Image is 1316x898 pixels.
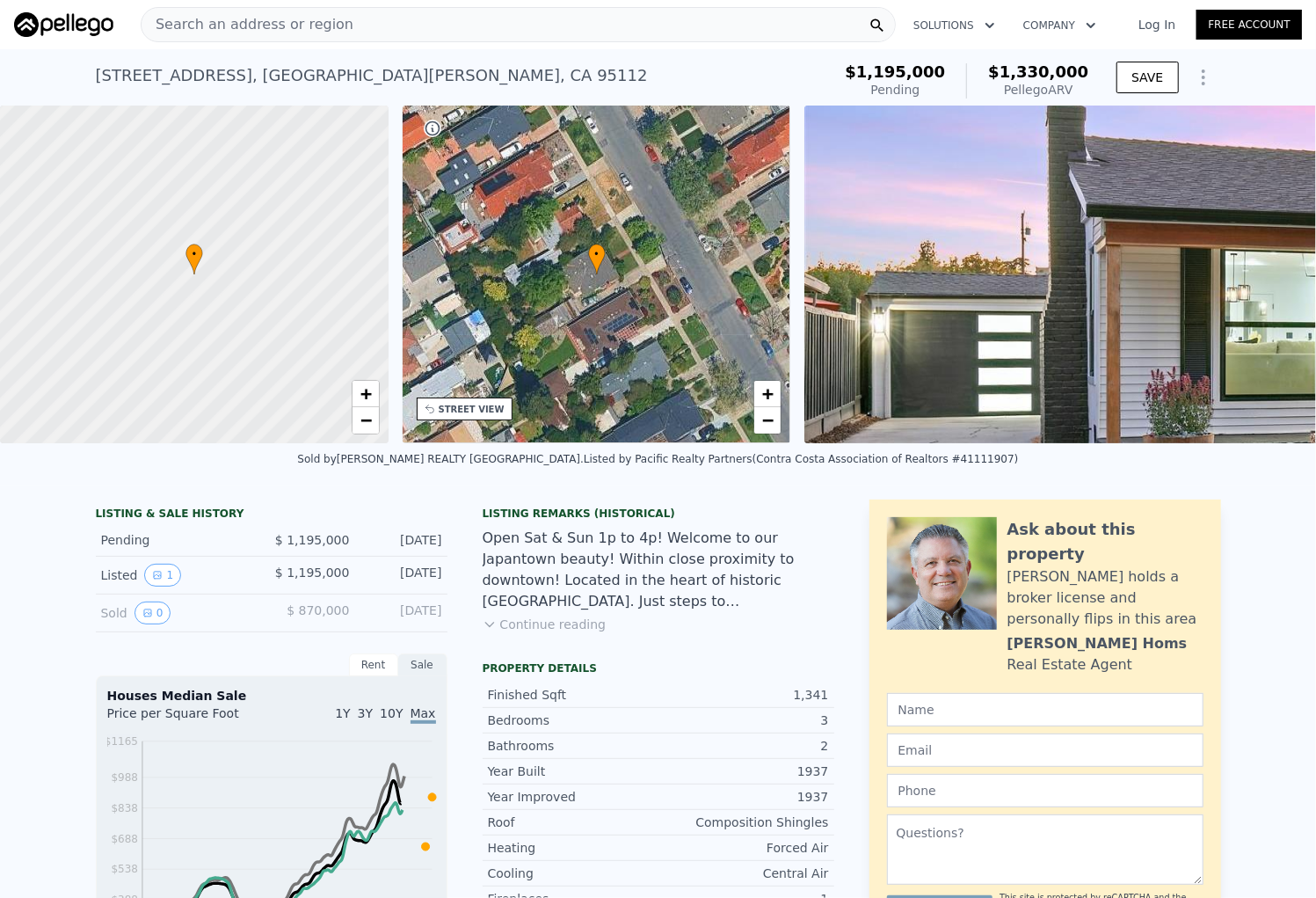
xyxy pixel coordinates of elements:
[483,661,834,675] div: Property details
[349,653,398,676] div: Rent
[101,564,258,587] div: Listed
[658,712,829,729] div: 3
[483,507,834,521] div: Listing Remarks (Historical)
[101,602,258,624] div: Sold
[488,788,658,806] div: Year Improved
[488,686,658,704] div: Finished Sqft
[360,383,371,405] span: +
[658,686,829,704] div: 1,341
[887,734,1203,767] input: Email
[658,865,829,882] div: Central Air
[111,864,138,876] tspan: $538
[275,533,350,547] span: $ 1,195,000
[488,712,658,729] div: Bedrooms
[358,706,373,720] span: 3Y
[488,865,658,882] div: Cooling
[1007,633,1188,654] div: [PERSON_NAME] Homs
[1116,62,1178,93] button: SAVE
[584,453,1019,465] div: Listed by Pacific Realty Partners (Contra Costa Association of Realtors #41111907)
[762,409,774,431] span: −
[111,802,138,814] tspan: $838
[135,602,171,624] button: View historical data
[335,706,350,720] span: 1Y
[488,814,658,831] div: Roof
[107,687,436,705] div: Houses Median Sale
[144,564,181,587] button: View historical data
[353,381,379,407] a: Zoom in
[287,603,349,617] span: $ 870,000
[380,706,403,720] span: 10Y
[185,246,203,262] span: •
[101,531,258,549] div: Pending
[887,693,1203,726] input: Name
[1007,654,1133,675] div: Real Estate Agent
[483,616,607,633] button: Continue reading
[988,62,1088,81] span: $1,330,000
[14,12,113,37] img: Pellego
[364,564,442,587] div: [DATE]
[658,737,829,755] div: 2
[104,735,137,748] tspan: $1165
[1009,10,1110,41] button: Company
[588,244,606,274] div: •
[353,407,379,434] a: Zoom out
[754,407,781,434] a: Zoom out
[488,763,658,780] div: Year Built
[899,10,1009,41] button: Solutions
[398,653,447,676] div: Sale
[588,246,606,262] span: •
[1186,60,1221,95] button: Show Options
[111,771,138,784] tspan: $988
[275,566,350,580] span: $ 1,195,000
[658,814,829,831] div: Composition Shingles
[111,833,138,845] tspan: $688
[364,602,442,624] div: [DATE]
[845,81,945,99] div: Pending
[1007,566,1203,630] div: [PERSON_NAME] holds a broker license and personally flips in this area
[360,409,371,431] span: −
[658,788,829,806] div: 1937
[988,81,1088,99] div: Pellego ARV
[887,774,1203,807] input: Phone
[1007,517,1203,566] div: Ask about this property
[845,62,945,81] span: $1,195,000
[754,381,781,407] a: Zoom in
[185,244,203,274] div: •
[658,763,829,780] div: 1937
[107,705,272,733] div: Price per Square Foot
[96,507,447,524] div: LISTING & SALE HISTORY
[488,737,658,755] div: Bathrooms
[96,63,648,88] div: [STREET_ADDRESS] , [GEOGRAPHIC_DATA][PERSON_NAME] , CA 95112
[658,839,829,857] div: Forced Air
[411,706,436,724] span: Max
[1196,10,1302,40] a: Free Account
[1117,16,1196,33] a: Log In
[297,453,584,465] div: Sold by [PERSON_NAME] REALTY [GEOGRAPHIC_DATA] .
[439,403,505,416] div: STREET VIEW
[483,528,834,612] div: Open Sat & Sun 1p to 4p! Welcome to our Japantown beauty! Within close proximity to downtown! Loc...
[762,383,774,405] span: +
[488,839,658,857] div: Heating
[142,14,353,35] span: Search an address or region
[364,531,442,549] div: [DATE]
